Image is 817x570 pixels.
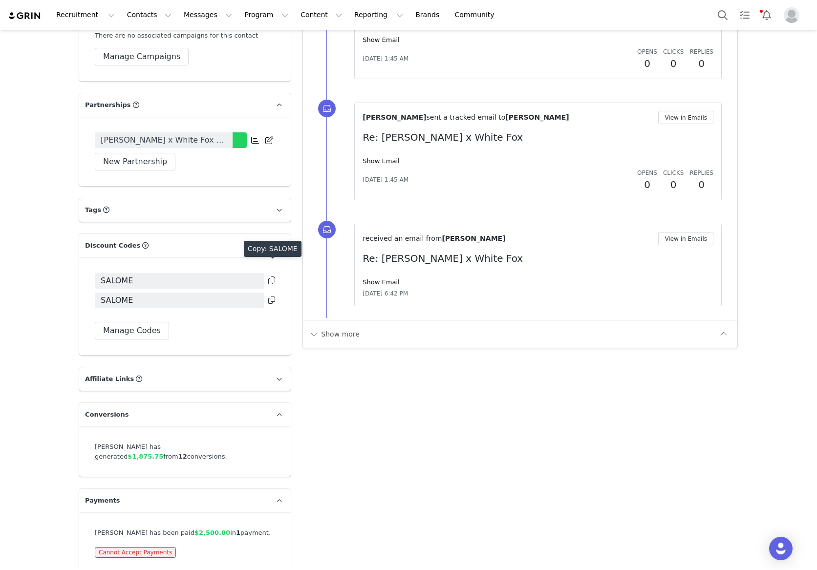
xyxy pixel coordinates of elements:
[85,205,101,215] span: Tags
[756,4,777,26] button: Notifications
[236,529,240,536] strong: 1
[505,113,569,121] span: [PERSON_NAME]
[194,529,230,536] span: $2,500.00
[95,31,275,41] div: There are no associated campaigns for this contact
[8,11,42,21] img: grin logo
[363,278,399,286] a: Show Email
[295,4,348,26] button: Content
[689,169,713,176] span: Replies
[95,547,176,558] span: Cannot Accept Payments
[637,177,657,192] h2: 0
[95,153,175,170] button: New Partnership
[363,36,399,43] a: Show Email
[50,4,121,26] button: Recruitment
[309,326,360,342] button: Show more
[363,130,713,145] p: Re: [PERSON_NAME] x White Fox
[363,175,408,184] span: [DATE] 1:45 AM
[663,169,684,176] span: Clicks
[121,4,177,26] button: Contacts
[784,7,799,23] img: placeholder-profile.jpg
[663,48,684,55] span: Clicks
[689,48,713,55] span: Replies
[101,134,227,146] span: [PERSON_NAME] x White Fox [DATE]
[85,496,120,506] span: Payments
[409,4,448,26] a: Brands
[363,157,399,165] a: Show Email
[95,442,275,461] div: [PERSON_NAME] has generated from conversions.
[85,100,131,110] span: Partnerships
[101,275,133,287] span: SALOME
[95,132,233,148] a: [PERSON_NAME] x White Fox [DATE]
[128,453,163,460] span: $1,875.75
[689,177,713,192] h2: 0
[85,410,129,420] span: Conversions
[363,251,713,266] p: Re: [PERSON_NAME] x White Fox
[663,177,684,192] h2: 0
[101,295,133,306] span: SALOME
[637,48,657,55] span: Opens
[95,322,169,339] button: Manage Codes
[363,113,426,121] span: [PERSON_NAME]
[363,54,408,63] span: [DATE] 1:45 AM
[348,4,409,26] button: Reporting
[238,4,294,26] button: Program
[426,113,505,121] span: sent a tracked email to
[734,4,755,26] a: Tasks
[658,111,713,124] button: View in Emails
[712,4,733,26] button: Search
[769,537,793,560] div: Open Intercom Messenger
[449,4,505,26] a: Community
[363,234,442,242] span: received an email from
[363,289,408,298] span: [DATE] 6:42 PM
[95,48,189,65] button: Manage Campaigns
[637,169,657,176] span: Opens
[637,56,657,71] h2: 0
[85,374,134,384] span: Affiliate Links
[778,7,809,23] button: Profile
[244,241,301,257] div: Copy: SALOME
[663,56,684,71] h2: 0
[95,528,275,538] div: [PERSON_NAME] has been paid in payment.
[178,4,238,26] button: Messages
[442,234,505,242] span: [PERSON_NAME]
[658,232,713,245] button: View in Emails
[689,56,713,71] h2: 0
[178,453,187,460] strong: 12
[85,241,140,251] span: Discount Codes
